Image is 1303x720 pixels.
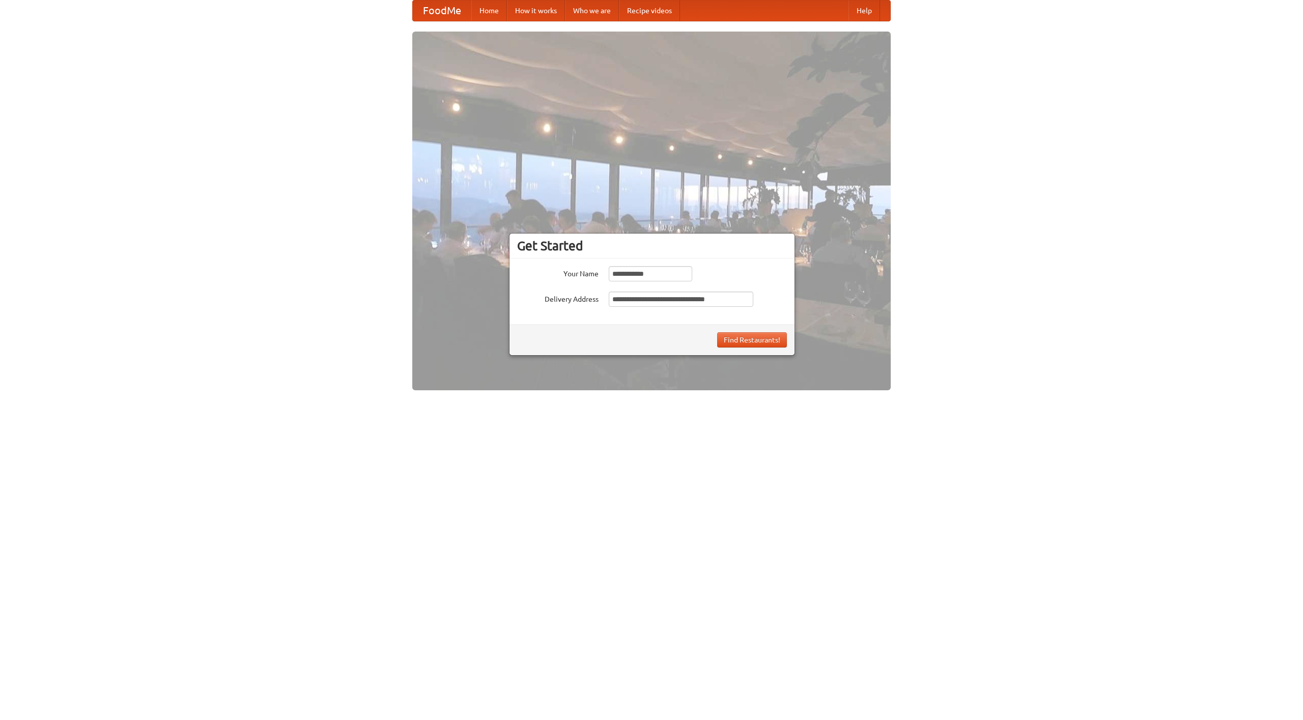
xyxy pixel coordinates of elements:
label: Your Name [517,266,599,279]
button: Find Restaurants! [717,332,787,348]
a: Who we are [565,1,619,21]
a: FoodMe [413,1,471,21]
a: Help [848,1,880,21]
label: Delivery Address [517,292,599,304]
a: Recipe videos [619,1,680,21]
a: Home [471,1,507,21]
a: How it works [507,1,565,21]
h3: Get Started [517,238,787,253]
